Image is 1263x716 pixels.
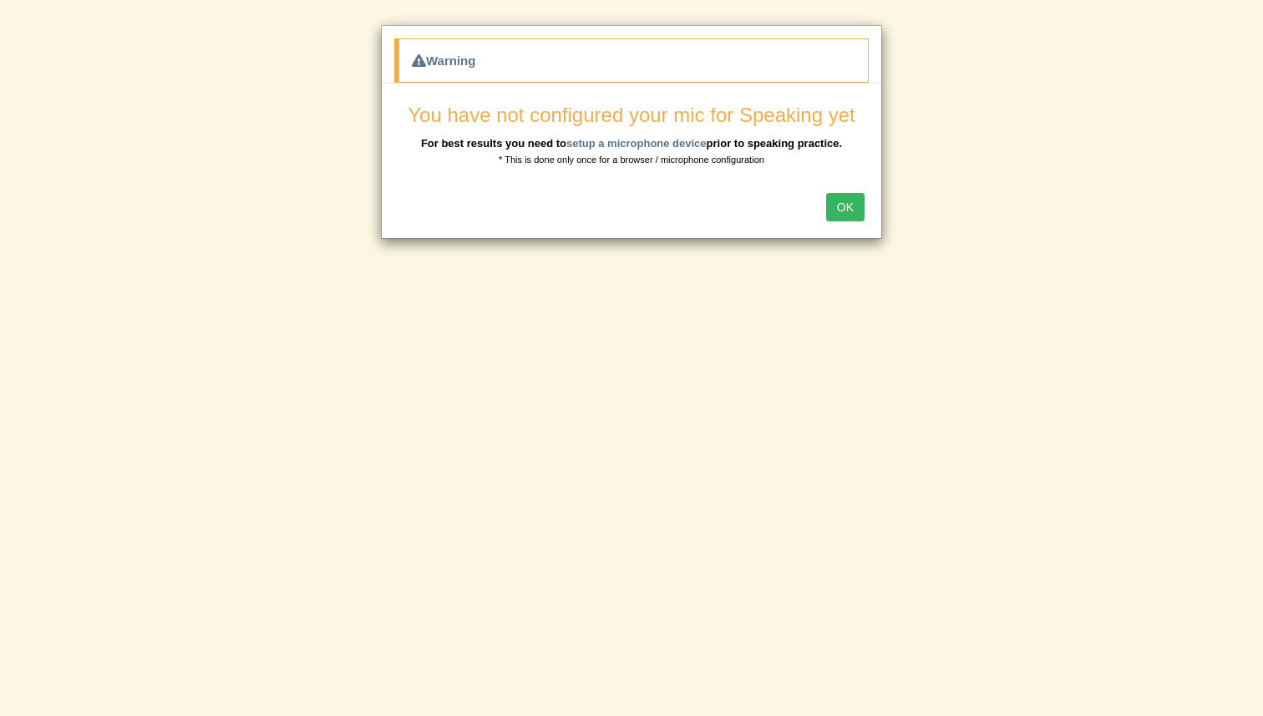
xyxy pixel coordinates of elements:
span: You have not configured your mic for Speaking yet [408,104,855,126]
button: OK [826,193,865,221]
div: Warning [394,38,869,83]
a: setup a microphone device [566,137,707,150]
small: * This is done only once for a browser / microphone configuration [499,155,764,165]
b: For best results you need to prior to speaking practice. [421,137,842,150]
